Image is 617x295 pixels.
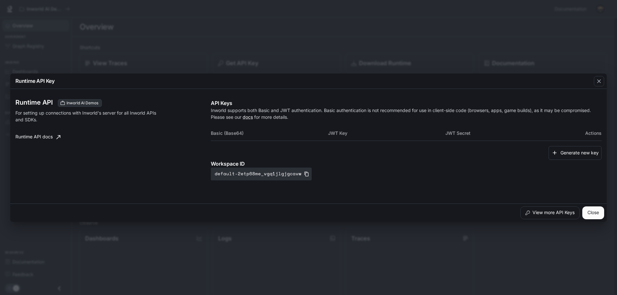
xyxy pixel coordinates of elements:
button: default-2etp68me_vgq1jlgjgcavw [211,168,312,180]
span: Inworld AI Demos [64,100,101,106]
p: API Keys [211,99,602,107]
p: For setting up connections with Inworld's server for all Inworld APIs and SDKs. [15,109,158,123]
p: Runtime API Key [15,77,55,85]
p: Inworld supports both Basic and JWT authentication. Basic authentication is not recommended for u... [211,107,602,120]
th: JWT Key [328,126,445,141]
a: Runtime API docs [13,131,63,143]
button: View more API Keys [520,206,580,219]
th: Basic (Base64) [211,126,328,141]
a: docs [243,114,253,120]
button: Close [582,206,604,219]
th: JWT Secret [445,126,563,141]
div: These keys will apply to your current workspace only [58,99,102,107]
p: Workspace ID [211,160,602,168]
button: Generate new key [549,146,602,160]
h3: Runtime API [15,99,53,106]
th: Actions [562,126,602,141]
